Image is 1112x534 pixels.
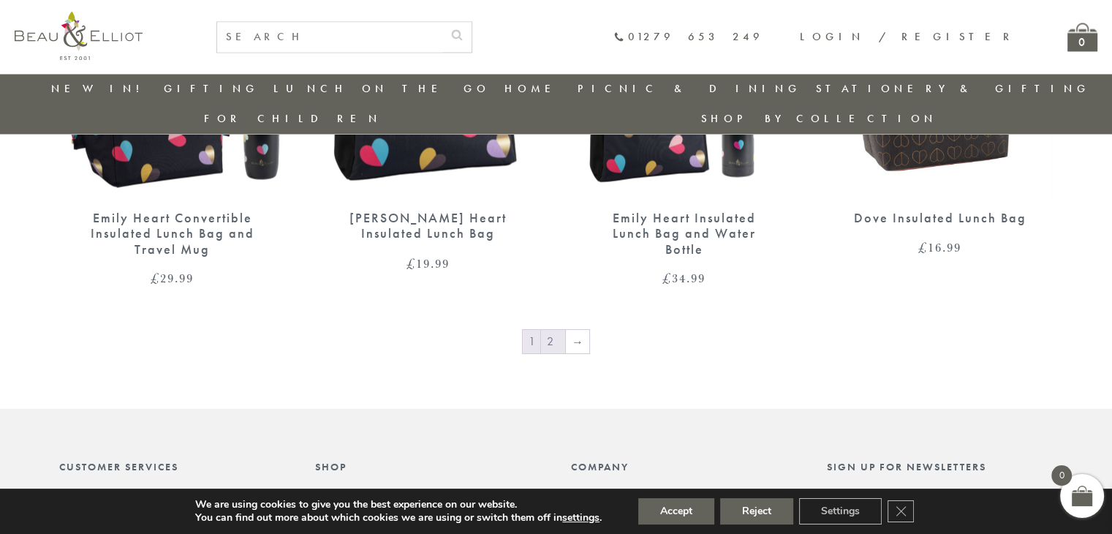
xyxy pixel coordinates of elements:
p: You can find out more about which cookies we are using or switch them off in . [195,511,602,524]
a: Home [504,81,563,96]
a: Frequently Asked Questions [571,485,776,514]
a: Lunch On The Go [273,81,490,96]
a: → [566,330,589,353]
span: £ [918,238,928,256]
a: For Children [204,111,382,126]
a: 0 [1067,23,1097,51]
span: £ [406,254,416,271]
span: Page 1 [523,330,540,353]
button: Settings [799,498,882,524]
bdi: 34.99 [662,268,706,286]
a: 01279 653 249 [613,31,763,43]
span: £ [662,268,672,286]
a: New in! [51,81,149,96]
div: Shop [315,460,542,472]
p: We are using cookies to give you the best experience on our website. [195,498,602,511]
button: settings [562,511,600,524]
input: SEARCH [217,22,442,52]
div: Dove Insulated Lunch Bag [852,211,1028,226]
div: Emily Heart Insulated Lunch Bag and Water Bottle [597,211,772,256]
nav: Product Pagination [59,328,1054,358]
img: logo [15,11,143,60]
bdi: 16.99 [918,238,961,256]
bdi: 19.99 [406,254,450,271]
div: [PERSON_NAME] Heart Insulated Lunch Bag [341,211,516,241]
span: 0 [1051,465,1072,486]
div: Customer Services [59,460,286,472]
a: Home [59,485,113,500]
span: £ [151,268,160,286]
button: Accept [638,498,714,524]
a: Page 2 [541,330,565,353]
div: Company [571,460,798,472]
a: Gifting [164,81,259,96]
a: Stationery & Gifting [816,81,1090,96]
a: Picnic & Dining [578,81,801,96]
p: " " indicates required fields [827,486,1054,514]
div: Sign up for newsletters [827,460,1054,472]
a: For Children [315,485,491,500]
bdi: 29.99 [151,268,194,286]
a: Login / Register [800,29,1016,44]
button: Reject [720,498,793,524]
a: Shop by collection [701,111,937,126]
div: Emily Heart Convertible Insulated Lunch Bag and Travel Mug [85,211,260,256]
button: Close GDPR Cookie Banner [888,500,914,522]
